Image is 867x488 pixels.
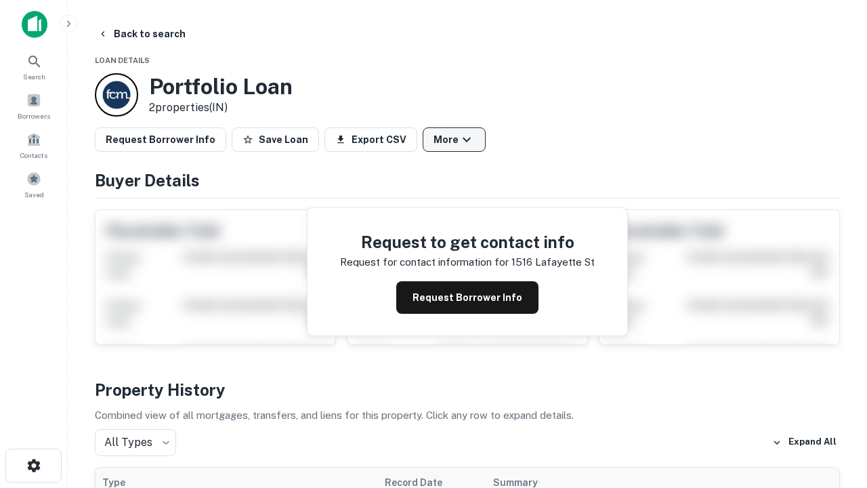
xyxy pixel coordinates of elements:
div: All Types [95,429,176,456]
span: Loan Details [95,56,150,64]
a: Borrowers [4,87,64,124]
p: 2 properties (IN) [149,100,293,116]
span: Contacts [20,150,47,161]
button: Request Borrower Info [95,127,226,152]
h4: Property History [95,378,840,402]
p: Request for contact information for [340,254,509,270]
button: Expand All [769,432,840,453]
span: Borrowers [18,110,50,121]
iframe: Chat Widget [799,336,867,401]
p: Combined view of all mortgages, transfers, and liens for this property. Click any row to expand d... [95,407,840,424]
button: Request Borrower Info [396,281,538,314]
button: Export CSV [324,127,417,152]
p: 1516 lafayette st [511,254,595,270]
button: Back to search [92,22,191,46]
h4: Request to get contact info [340,230,595,254]
h4: Buyer Details [95,168,840,192]
button: Save Loan [232,127,319,152]
a: Contacts [4,127,64,163]
h3: Portfolio Loan [149,74,293,100]
span: Saved [24,189,44,200]
button: More [423,127,486,152]
img: capitalize-icon.png [22,11,47,38]
span: Search [23,71,45,82]
a: Search [4,48,64,85]
a: Saved [4,166,64,203]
